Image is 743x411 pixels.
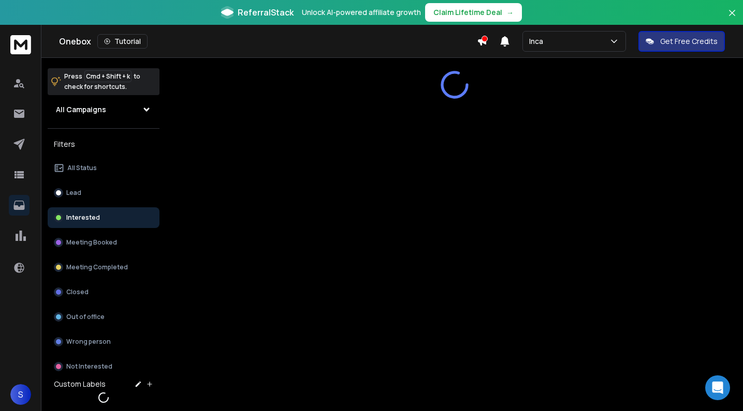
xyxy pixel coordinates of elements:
[84,70,132,82] span: Cmd + Shift + k
[10,384,31,405] button: S
[660,36,718,47] p: Get Free Credits
[705,375,730,400] div: Open Intercom Messenger
[48,207,159,228] button: Interested
[48,282,159,302] button: Closed
[66,313,105,321] p: Out of office
[506,7,514,18] span: →
[725,6,739,31] button: Close banner
[66,263,128,271] p: Meeting Completed
[302,7,421,18] p: Unlock AI-powered affiliate growth
[48,99,159,120] button: All Campaigns
[638,31,725,52] button: Get Free Credits
[48,232,159,253] button: Meeting Booked
[48,307,159,327] button: Out of office
[67,164,97,172] p: All Status
[66,288,89,296] p: Closed
[64,71,140,92] p: Press to check for shortcuts.
[66,214,100,222] p: Interested
[56,104,106,115] h1: All Campaigns
[66,338,111,346] p: Wrong person
[48,158,159,178] button: All Status
[54,379,106,389] h3: Custom Labels
[238,6,294,19] span: ReferralStack
[48,137,159,151] h3: Filters
[59,34,477,49] div: Onebox
[529,36,547,47] p: Inca
[66,189,81,197] p: Lead
[48,356,159,377] button: Not Interested
[48,257,159,278] button: Meeting Completed
[48,331,159,352] button: Wrong person
[425,3,522,22] button: Claim Lifetime Deal→
[66,362,112,371] p: Not Interested
[66,238,117,247] p: Meeting Booked
[97,34,148,49] button: Tutorial
[48,182,159,203] button: Lead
